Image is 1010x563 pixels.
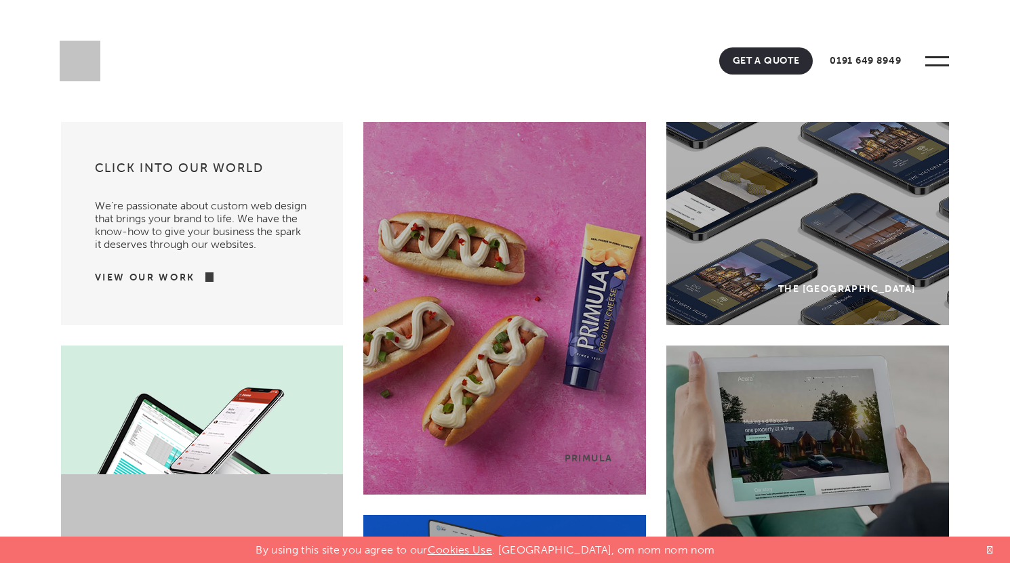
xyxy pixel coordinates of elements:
h3: Click into our world [95,160,310,186]
p: We’re passionate about custom web design that brings your brand to life. We have the know-how to ... [95,186,310,251]
a: The [GEOGRAPHIC_DATA] [666,122,949,325]
div: Primula [565,453,613,464]
a: Cookies Use [428,543,493,556]
a: View Our Work [95,271,196,285]
img: arrow [195,272,214,282]
img: Sleeky Web Design Newcastle [60,41,100,81]
a: Primula [363,122,646,495]
a: 0191 649 8949 [816,47,914,75]
div: The [GEOGRAPHIC_DATA] [778,283,915,295]
p: By using this site you agree to our . [GEOGRAPHIC_DATA], om nom nom nom [256,537,714,556]
a: Get A Quote [719,47,813,75]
